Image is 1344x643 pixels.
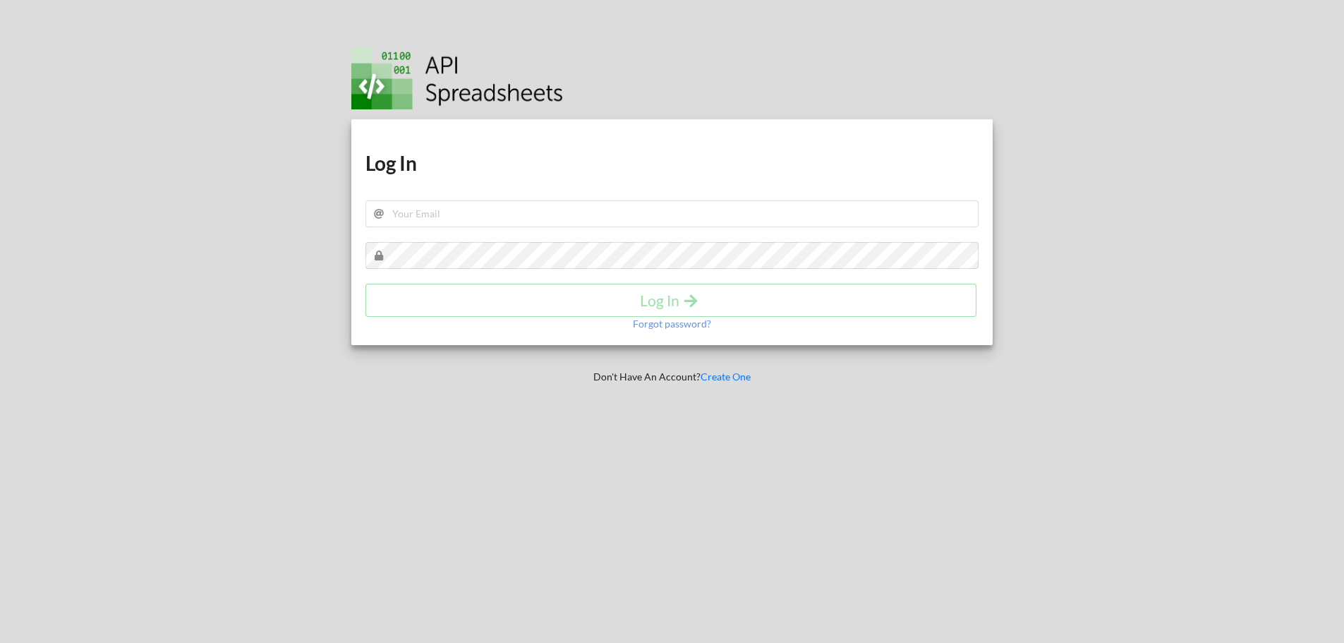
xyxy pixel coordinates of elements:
[365,200,979,227] input: Your Email
[351,48,563,109] img: Logo.png
[633,317,711,331] p: Forgot password?
[341,370,1003,384] p: Don't Have An Account?
[701,371,751,383] a: Create One
[365,150,979,176] h1: Log In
